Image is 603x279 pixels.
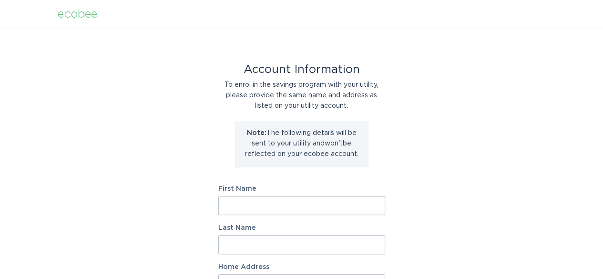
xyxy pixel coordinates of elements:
label: Home Address [218,264,385,270]
label: Last Name [218,225,385,231]
div: To enrol in the savings program with your utility, please provide the same name and address as li... [218,80,385,111]
label: First Name [218,186,385,192]
p: The following details will be sent to your utility and won't be reflected on your ecobee account. [242,128,361,159]
div: ecobee [58,9,97,20]
strong: Note: [247,130,266,136]
div: Account Information [218,64,385,75]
